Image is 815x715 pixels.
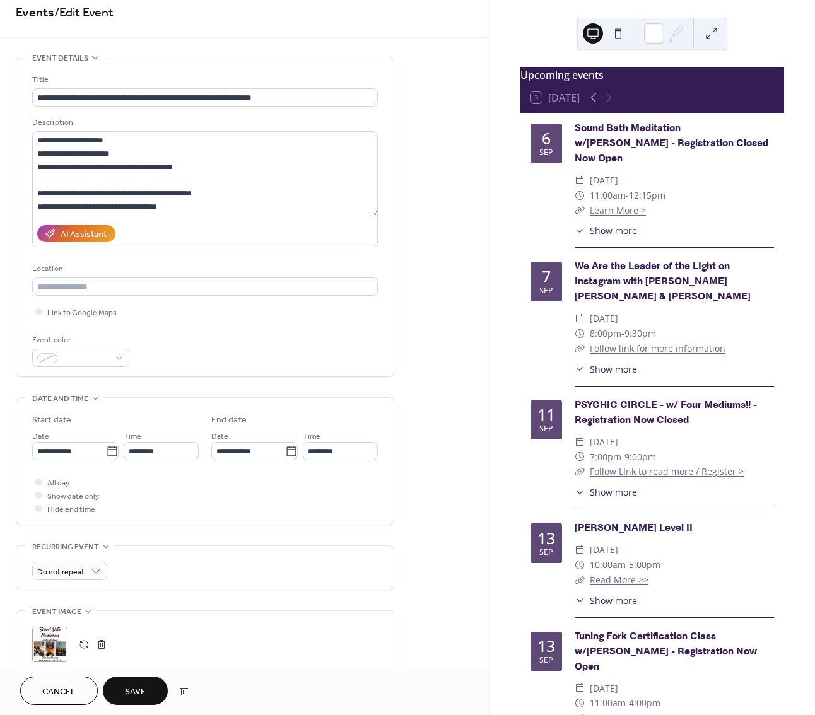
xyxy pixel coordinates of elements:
[32,414,71,427] div: Start date
[590,681,618,696] span: [DATE]
[539,656,553,665] div: Sep
[537,407,555,422] div: 11
[537,530,555,546] div: 13
[575,363,637,376] button: ​Show more
[575,173,585,188] div: ​
[629,695,660,711] span: 4:00pm
[590,342,725,354] a: Follow link for more information
[539,425,553,433] div: Sep
[575,485,585,499] div: ​
[537,638,555,654] div: 13
[61,228,107,241] div: AI Assistant
[575,450,585,465] div: ​
[303,430,320,443] span: Time
[575,521,693,535] a: [PERSON_NAME] Level II
[575,695,585,711] div: ​
[103,677,168,705] button: Save
[626,695,629,711] span: -
[575,542,585,557] div: ​
[54,1,114,25] span: / Edit Event
[124,430,141,443] span: Time
[621,450,624,465] span: -
[575,630,757,673] a: Tuning Fork Certification Class w/[PERSON_NAME] - Registration Now Open
[590,542,618,557] span: [DATE]
[590,311,618,326] span: [DATE]
[590,173,618,188] span: [DATE]
[125,685,146,699] span: Save
[575,573,585,588] div: ​
[211,414,247,427] div: End date
[624,326,656,341] span: 9:30pm
[32,540,99,554] span: Recurring event
[590,326,621,341] span: 8:00pm
[629,188,665,203] span: 12:15pm
[32,73,375,86] div: Title
[575,594,637,607] button: ​Show more
[575,224,637,237] button: ​Show more
[590,363,637,376] span: Show more
[621,326,624,341] span: -
[32,334,127,347] div: Event color
[590,557,626,573] span: 10:00am
[539,149,553,157] div: Sep
[32,605,81,619] span: Event image
[629,557,660,573] span: 5:00pm
[575,341,585,356] div: ​
[47,490,99,503] span: Show date only
[520,67,784,83] div: Upcoming events
[575,122,768,165] a: Sound Bath Meditation w/[PERSON_NAME] - Registration Closed Now Open
[575,681,585,696] div: ​
[590,204,646,216] a: Learn More >
[575,464,585,479] div: ​
[575,363,585,376] div: ​
[20,677,98,705] button: Cancel
[575,398,757,427] a: PSYCHIC CIRCLE - w/ Four Mediums!! - Registration Now Closed
[590,695,626,711] span: 11:00am
[32,262,375,276] div: Location
[575,260,751,303] a: We Are the Leader of the LIght on Instagram with [PERSON_NAME] [PERSON_NAME] & [PERSON_NAME]
[590,594,637,607] span: Show more
[47,503,95,516] span: Hide end time
[626,188,629,203] span: -
[32,116,375,129] div: Description
[575,326,585,341] div: ​
[575,203,585,218] div: ​
[16,1,54,25] a: Events
[37,225,115,242] button: AI Assistant
[47,477,69,490] span: All day
[590,434,618,450] span: [DATE]
[590,188,626,203] span: 11:00am
[542,131,551,146] div: 6
[575,188,585,203] div: ​
[575,594,585,607] div: ​
[539,549,553,557] div: Sep
[626,557,629,573] span: -
[575,485,637,499] button: ​Show more
[590,224,637,237] span: Show more
[575,434,585,450] div: ​
[32,430,49,443] span: Date
[42,685,76,699] span: Cancel
[32,392,88,405] span: Date and time
[32,52,88,65] span: Event details
[47,306,117,320] span: Link to Google Maps
[32,627,67,662] div: ;
[575,557,585,573] div: ​
[575,224,585,237] div: ​
[542,269,551,284] div: 7
[624,450,656,465] span: 9:00pm
[590,485,637,499] span: Show more
[211,430,228,443] span: Date
[590,574,648,586] a: Read More >>
[539,287,553,295] div: Sep
[575,311,585,326] div: ​
[590,450,621,465] span: 7:00pm
[590,465,744,477] a: Follow LInk to read more / Register >
[37,565,85,579] span: Do not repeat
